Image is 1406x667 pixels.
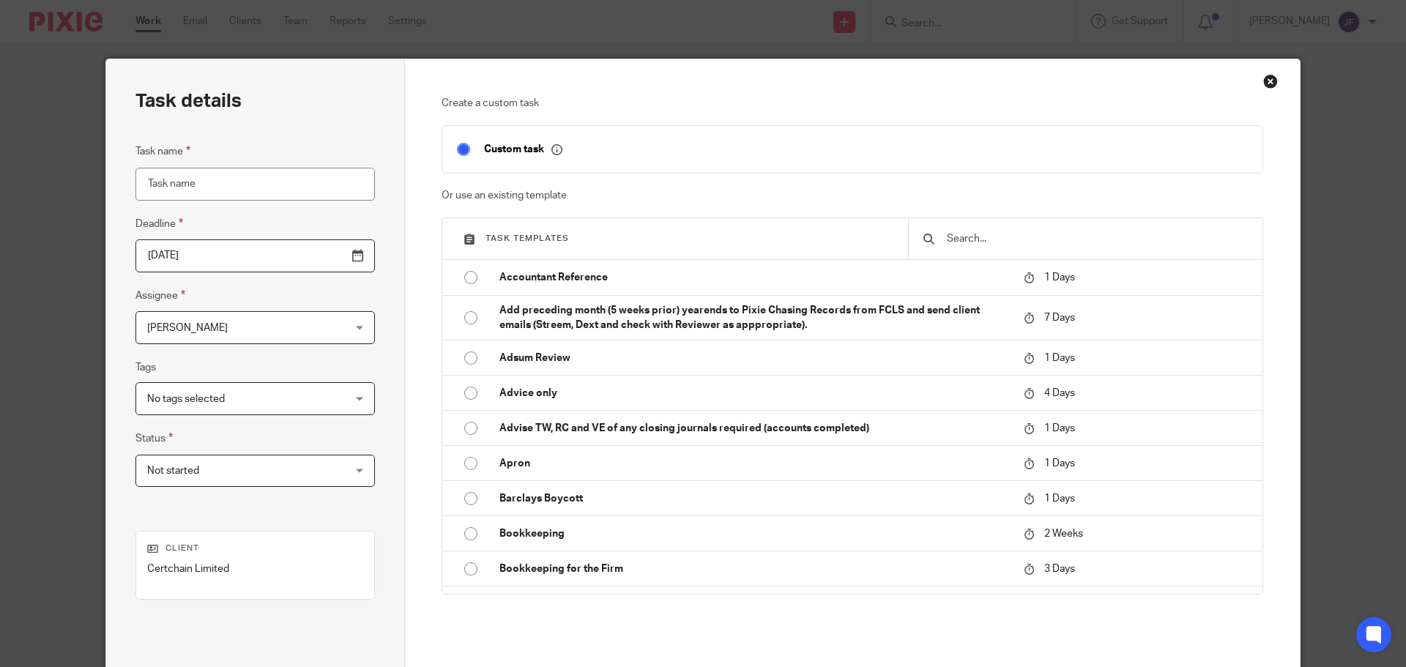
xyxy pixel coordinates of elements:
span: 3 Days [1044,564,1075,574]
label: Assignee [135,287,185,304]
p: Accountant Reference [499,270,1009,285]
p: Adsum Review [499,351,1009,365]
p: Advise TW, RC and VE of any closing journals required (accounts completed) [499,421,1009,436]
p: Certchain Limited [147,562,363,576]
label: Task name [135,143,190,160]
p: Add preceding month (5 weeks prior) yearends to Pixie Chasing Records from FCLS and send client e... [499,303,1009,333]
label: Status [135,430,173,447]
span: Not started [147,466,199,476]
p: Bookkeeping for the Firm [499,562,1009,576]
span: 1 Days [1044,272,1075,283]
p: Custom task [484,143,562,156]
div: Close this dialog window [1263,74,1278,89]
label: Tags [135,360,156,375]
p: Barclays Boycott [499,491,1009,506]
span: No tags selected [147,394,225,404]
h2: Task details [135,89,242,113]
input: Pick a date [135,239,375,272]
p: Client [147,543,363,554]
p: Apron [499,456,1009,471]
span: 1 Days [1044,353,1075,363]
label: Deadline [135,215,183,232]
span: 1 Days [1044,458,1075,469]
input: Task name [135,168,375,201]
span: Task templates [486,234,569,242]
input: Search... [945,231,1248,247]
span: 4 Days [1044,388,1075,398]
p: Bookkeeping [499,526,1009,541]
span: 7 Days [1044,313,1075,323]
span: 2 Weeks [1044,529,1083,539]
p: Create a custom task [442,96,1264,111]
p: Advice only [499,386,1009,400]
span: 1 Days [1044,423,1075,433]
span: [PERSON_NAME] [147,323,228,333]
span: 1 Days [1044,493,1075,504]
p: Or use an existing template [442,188,1264,203]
